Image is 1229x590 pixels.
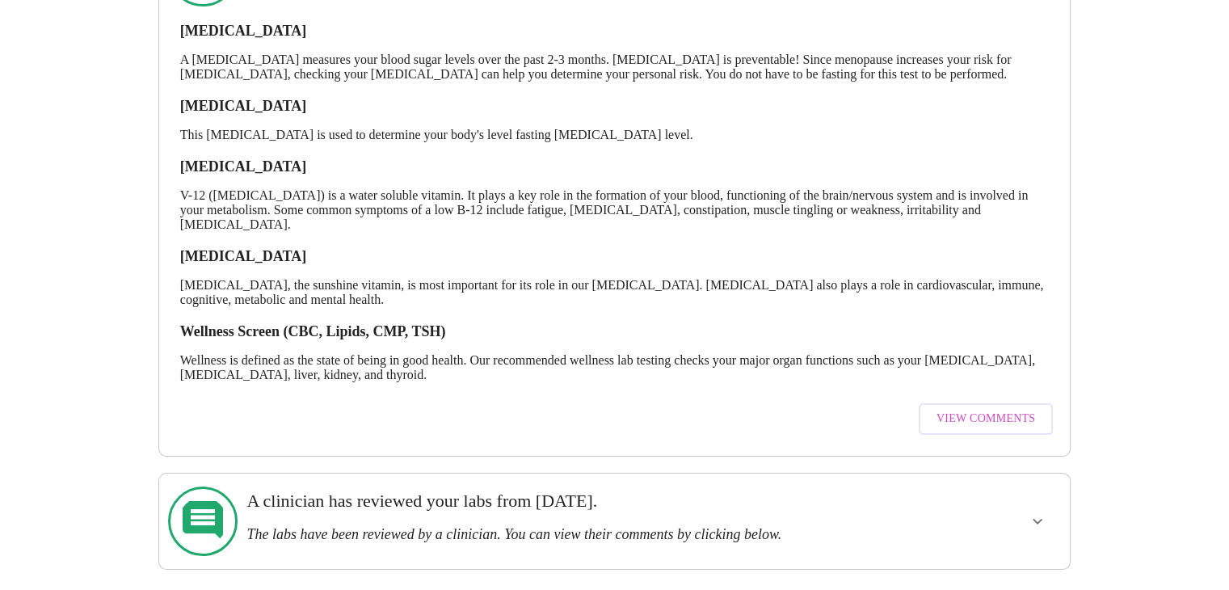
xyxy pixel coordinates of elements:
a: View Comments [915,395,1057,443]
p: V-12 ([MEDICAL_DATA]) is a water soluble vitamin. It plays a key role in the formation of your bl... [180,188,1050,232]
button: show more [1018,502,1057,541]
h3: Wellness Screen (CBC, Lipids, CMP, TSH) [180,323,1050,340]
span: View Comments [936,409,1035,429]
h3: [MEDICAL_DATA] [180,23,1050,40]
h3: A clinician has reviewed your labs from [DATE]. [246,491,894,512]
p: [MEDICAL_DATA], the sunshine vitamin, is most important for its role in our [MEDICAL_DATA]. [MEDI... [180,278,1050,307]
h3: [MEDICAL_DATA] [180,98,1050,115]
p: A [MEDICAL_DATA] measures your blood sugar levels over the past 2-3 months. [MEDICAL_DATA] is pre... [180,53,1050,82]
p: This [MEDICAL_DATA] is used to determine your body's level fasting [MEDICAL_DATA] level. [180,128,1050,142]
h3: The labs have been reviewed by a clinician. You can view their comments by clicking below. [246,526,894,543]
h3: [MEDICAL_DATA] [180,248,1050,265]
p: Wellness is defined as the state of being in good health. Our recommended wellness lab testing ch... [180,353,1050,382]
button: View Comments [919,403,1053,435]
h3: [MEDICAL_DATA] [180,158,1050,175]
